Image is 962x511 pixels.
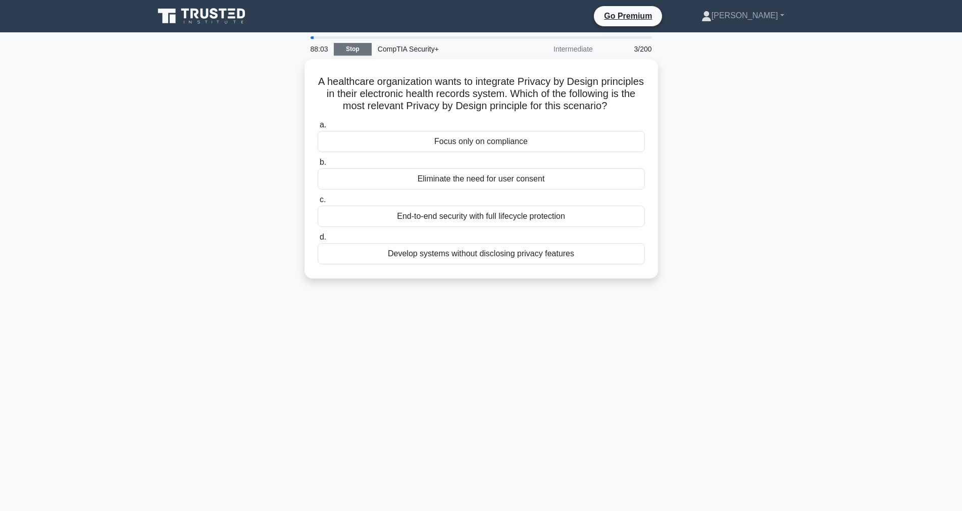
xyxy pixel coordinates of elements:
[320,233,326,241] span: d.
[318,131,645,152] div: Focus only on compliance
[677,6,808,26] a: [PERSON_NAME]
[599,39,658,59] div: 3/200
[511,39,599,59] div: Intermediate
[334,43,372,56] a: Stop
[320,195,326,204] span: c.
[318,168,645,190] div: Eliminate the need for user consent
[318,243,645,264] div: Develop systems without disclosing privacy features
[320,120,326,129] span: a.
[598,10,658,22] a: Go Premium
[305,39,334,59] div: 88:03
[372,39,511,59] div: CompTIA Security+
[320,158,326,166] span: b.
[317,75,646,113] h5: A healthcare organization wants to integrate Privacy by Design principles in their electronic hea...
[318,206,645,227] div: End-to-end security with full lifecycle protection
